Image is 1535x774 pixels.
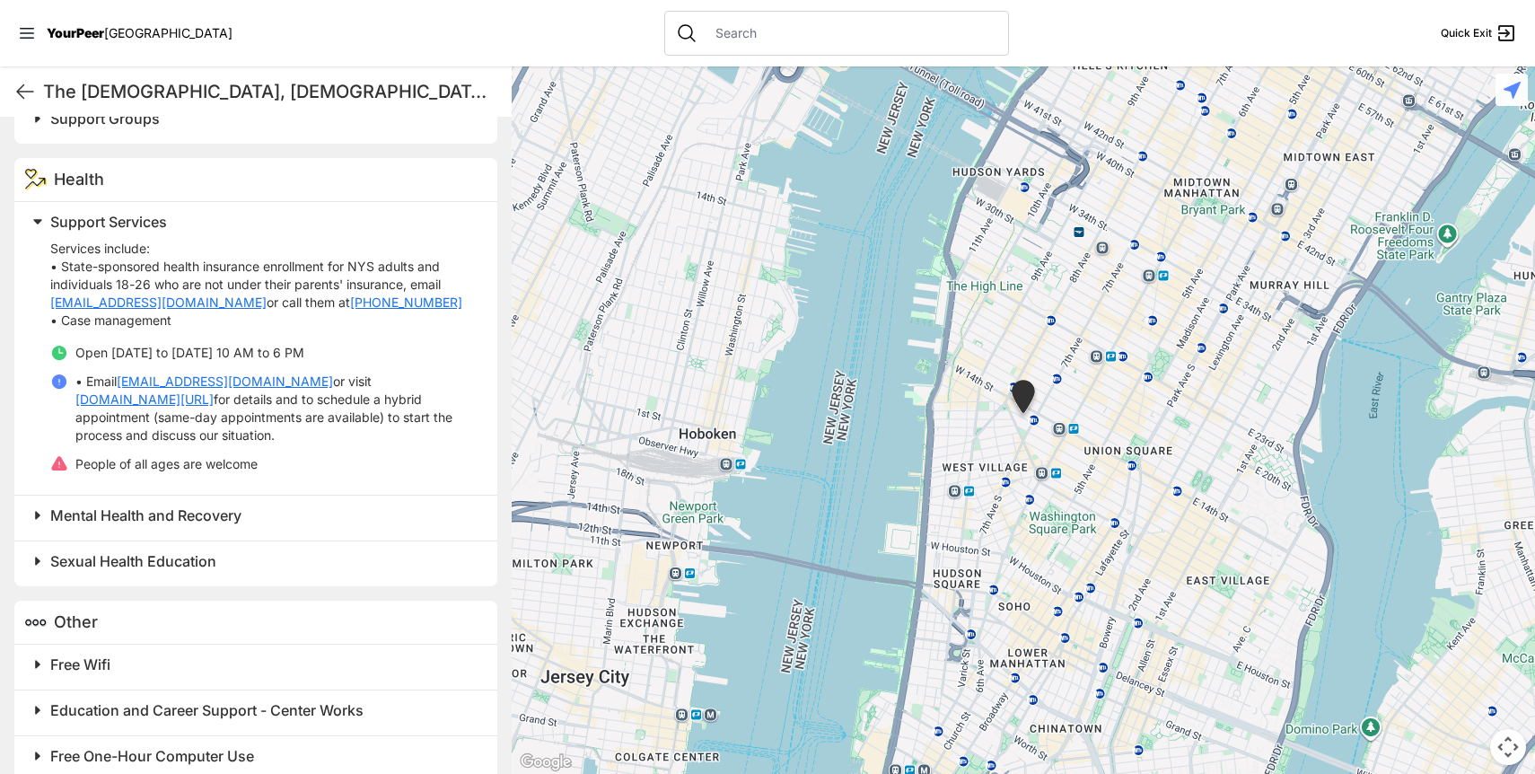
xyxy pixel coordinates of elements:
[50,552,216,570] span: Sexual Health Education
[1441,26,1492,40] span: Quick Exit
[50,240,476,330] p: Services include: • State-sponsored health insurance enrollment for NYS adults and individuals 18...
[117,373,333,391] a: [EMAIL_ADDRESS][DOMAIN_NAME]
[50,747,254,765] span: Free One-Hour Computer Use
[50,506,241,524] span: Mental Health and Recovery
[516,751,575,774] img: Google
[705,24,997,42] input: Search
[350,294,462,312] a: [PHONE_NUMBER]
[50,655,110,673] span: Free Wifi
[75,391,214,409] a: [DOMAIN_NAME][URL]
[54,612,98,631] span: Other
[47,25,104,40] span: YourPeer
[1441,22,1517,44] a: Quick Exit
[50,701,364,719] span: Education and Career Support - Center Works
[104,25,232,40] span: [GEOGRAPHIC_DATA]
[50,294,267,312] a: [EMAIL_ADDRESS][DOMAIN_NAME]
[54,170,104,189] span: Health
[1008,380,1039,420] div: The Center, Main Building
[75,345,304,360] span: Open [DATE] to [DATE] 10 AM to 6 PM
[516,751,575,774] a: Open this area in Google Maps (opens a new window)
[43,79,497,104] h1: The [DEMOGRAPHIC_DATA], [DEMOGRAPHIC_DATA], [DEMOGRAPHIC_DATA], and [DEMOGRAPHIC_DATA] (LGBTQIA2S...
[50,110,160,128] span: Support Groups
[75,456,258,471] span: People of all ages are welcome
[47,28,232,39] a: YourPeer[GEOGRAPHIC_DATA]
[1490,729,1526,765] button: Map camera controls
[75,373,476,444] p: • Email or visit for details and to schedule a hybrid appointment (same-day appointments are avai...
[50,213,167,231] span: Support Services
